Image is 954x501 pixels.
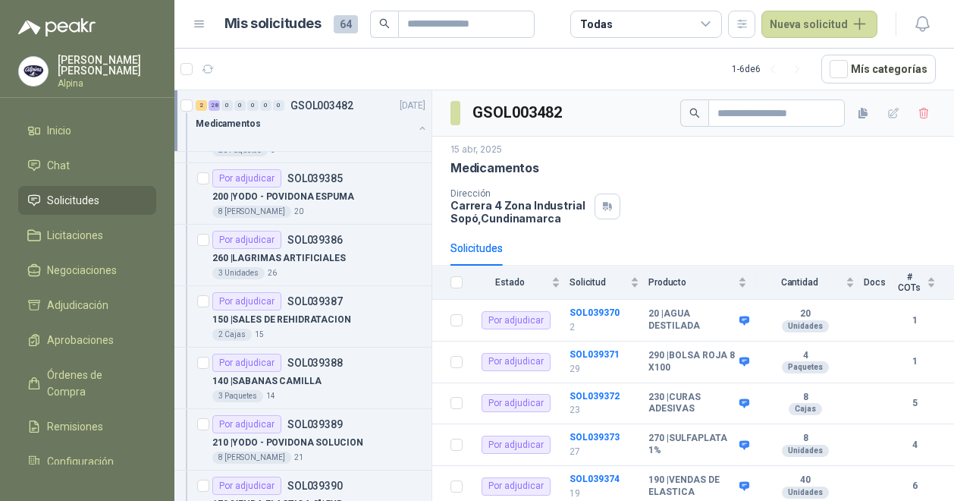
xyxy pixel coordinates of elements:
th: Cantidad [756,266,864,300]
p: 20 [294,206,303,218]
div: Por adjudicar [212,477,281,495]
a: SOL039374 [570,474,620,484]
div: Por adjudicar [212,354,281,372]
th: Docs [864,266,895,300]
p: GSOL003482 [290,100,353,111]
p: 140 | SABANAS CAMILLA [212,374,322,389]
h3: GSOL003482 [472,101,564,124]
th: # COTs [895,266,954,300]
p: Alpina [58,79,156,88]
img: Company Logo [19,57,48,86]
div: 8 [PERSON_NAME] [212,452,291,464]
div: 0 [234,100,246,111]
div: 2 [196,100,207,111]
a: Inicio [18,116,156,145]
img: Logo peakr [18,18,96,36]
span: Estado [472,277,548,288]
span: Remisiones [47,418,103,435]
b: 6 [895,479,936,493]
div: Solicitudes [450,240,503,257]
div: Por adjudicar [482,353,551,371]
p: 21 [294,452,303,464]
p: [PERSON_NAME] [PERSON_NAME] [58,55,156,76]
a: Remisiones [18,412,156,441]
a: Chat [18,151,156,180]
p: SOL039385 [287,173,343,184]
p: SOL039387 [287,296,343,307]
p: 14 [266,390,275,402]
div: Todas [580,16,612,33]
div: 0 [273,100,284,111]
p: 23 [570,403,639,417]
p: Medicamentos [450,160,539,176]
a: Configuración [18,447,156,476]
div: Por adjudicar [212,231,281,249]
div: Unidades [782,445,829,457]
div: 0 [247,100,259,111]
div: 28 [209,100,220,111]
div: Por adjudicar [212,415,281,433]
span: Solicitud [570,277,627,288]
p: 210 | YODO - POVIDONA SOLUCION [212,436,363,450]
div: 8 [PERSON_NAME] [212,206,291,218]
b: 270 | SULFAPLATA 1% [648,433,736,456]
p: SOL039389 [287,419,343,430]
a: Solicitudes [18,186,156,215]
b: 20 | AGUA DESTILADA [648,308,736,332]
p: 27 [570,445,639,459]
b: 5 [895,396,936,411]
div: Por adjudicar [212,292,281,310]
a: SOL039370 [570,307,620,318]
b: 4 [756,350,855,362]
p: 15 [255,329,264,341]
p: 150 | SALES DE REHIDRATACION [212,313,351,327]
b: 230 | CURAS ADESIVAS [648,392,736,415]
div: Por adjudicar [482,477,551,496]
b: 40 [756,474,855,487]
span: search [379,18,390,29]
p: SOL039388 [287,358,343,368]
b: 4 [895,438,936,452]
a: Por adjudicarSOL039385200 |YODO - POVIDONA ESPUMA8 [PERSON_NAME]20 [174,163,431,225]
a: Por adjudicarSOL039389210 |YODO - POVIDONA SOLUCION8 [PERSON_NAME]21 [174,409,431,471]
a: SOL039372 [570,391,620,402]
a: Órdenes de Compra [18,361,156,406]
a: SOL039373 [570,432,620,443]
b: 20 [756,308,855,320]
th: Estado [472,266,570,300]
p: 200 | YODO - POVIDONA ESPUMA [212,190,354,204]
p: Dirección [450,188,588,199]
span: Inicio [47,122,71,139]
div: Unidades [782,320,829,332]
span: Configuración [47,453,114,470]
div: 1 - 6 de 6 [732,57,809,81]
span: Negociaciones [47,262,117,279]
span: # COTs [895,272,924,293]
div: Por adjudicar [482,436,551,454]
b: 8 [756,433,855,445]
span: Órdenes de Compra [47,367,142,400]
a: SOL039371 [570,349,620,360]
div: Cajas [789,403,822,415]
div: 0 [221,100,233,111]
div: Por adjudicar [482,394,551,412]
b: 8 [756,392,855,404]
div: Unidades [782,487,829,499]
div: 3 Paquetes [212,390,263,402]
h1: Mis solicitudes [224,13,322,35]
p: 19 [570,487,639,501]
p: Medicamentos [196,117,261,131]
a: Aprobaciones [18,326,156,354]
span: search [689,108,700,118]
span: Licitaciones [47,227,103,244]
b: 1 [895,314,936,328]
th: Producto [648,266,756,300]
p: Carrera 4 Zona Industrial Sopó , Cundinamarca [450,199,588,225]
span: Producto [648,277,735,288]
th: Solicitud [570,266,648,300]
b: 190 | VENDAS DE ELASTICA [648,474,736,498]
div: 2 Cajas [212,329,252,341]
